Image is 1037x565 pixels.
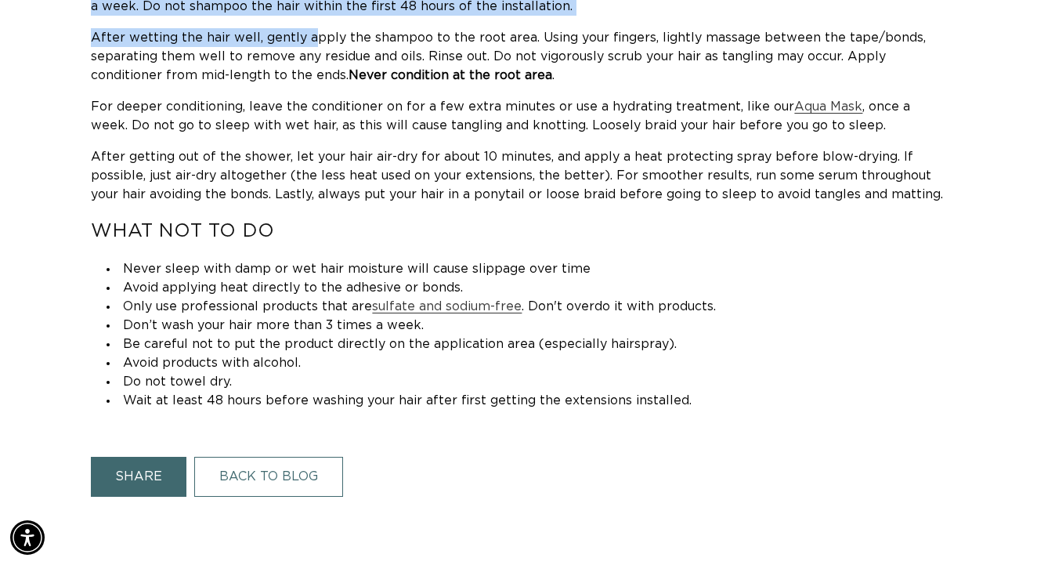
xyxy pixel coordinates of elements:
[91,97,945,135] p: For deeper conditioning, leave the conditioner on for a few extra minutes or use a hydrating trea...
[107,335,945,353] li: Be careful not to put the product directly on the application area (especially hairspray).
[91,147,945,204] p: After getting out of the shower, let your hair air-dry for about 10 minutes, and apply a heat pro...
[349,69,552,81] strong: Never condition at the root area
[107,259,945,278] li: Never sleep with damp or wet hair moisture will cause slippage over time
[10,520,45,555] div: Accessibility Menu
[194,457,343,497] a: Back to blog
[107,353,945,372] li: Avoid products with alcohol.
[91,457,186,497] button: Share
[794,100,862,113] a: Aqua Mask
[372,300,522,313] a: sulfate and sodium-free
[107,278,945,297] li: Avoid applying heat directly to the adhesive or bonds.
[107,316,945,335] li: Don’t wash your hair more than 3 times a week.
[107,372,945,391] li: Do not towel dry.
[107,391,945,410] li: Wait at least 48 hours before washing your hair after first getting the extensions installed.
[959,490,1037,565] iframe: Chat Widget
[91,28,945,85] p: After wetting the hair well, gently apply the shampoo to the root area. Using your fingers, light...
[107,297,945,316] li: Only use professional products that are . Don't overdo it with products.
[91,219,945,244] h2: WHAT NOT TO DO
